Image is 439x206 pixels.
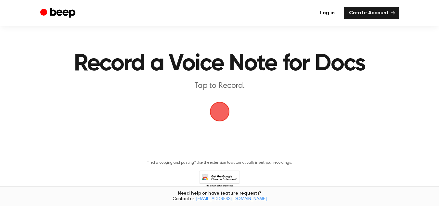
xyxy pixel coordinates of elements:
[70,52,369,76] h1: Record a Voice Note for Docs
[4,197,435,202] span: Contact us
[344,7,399,19] a: Create Account
[147,160,292,165] p: Tired of copying and pasting? Use the extension to automatically insert your recordings.
[95,81,344,91] p: Tap to Record.
[196,197,267,201] a: [EMAIL_ADDRESS][DOMAIN_NAME]
[315,7,340,19] a: Log in
[40,7,77,20] a: Beep
[210,102,229,121] img: Beep Logo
